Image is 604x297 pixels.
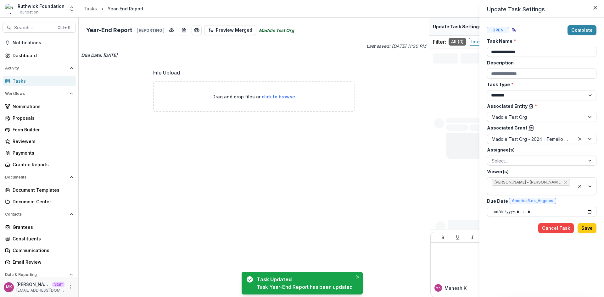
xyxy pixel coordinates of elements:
span: [PERSON_NAME] - [PERSON_NAME][EMAIL_ADDRESS][DOMAIN_NAME] [495,180,561,184]
div: Task Year-End Report has been updated [257,283,353,291]
label: Associated Entity [487,103,593,109]
span: America/Los_Angeles [512,199,553,203]
label: Task Type [487,81,593,88]
span: Open [487,27,509,33]
button: Close [354,273,361,281]
div: Task Updated [257,276,350,283]
label: Associated Grant [487,124,593,131]
button: Close [590,3,600,13]
label: Due Date [487,198,593,204]
label: Description [487,59,593,66]
label: Task Name [487,38,593,44]
label: Assignee(s) [487,146,593,153]
div: Clear selected options [576,183,584,190]
button: View dependent tasks [509,25,519,35]
div: Remove Maddie - maddie@trytemelio.com [563,179,568,185]
button: Save [578,223,596,233]
button: Cancel Task [538,223,574,233]
label: Viewer(s) [487,168,593,175]
div: Clear selected options [576,135,584,143]
button: Complete [568,25,596,35]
